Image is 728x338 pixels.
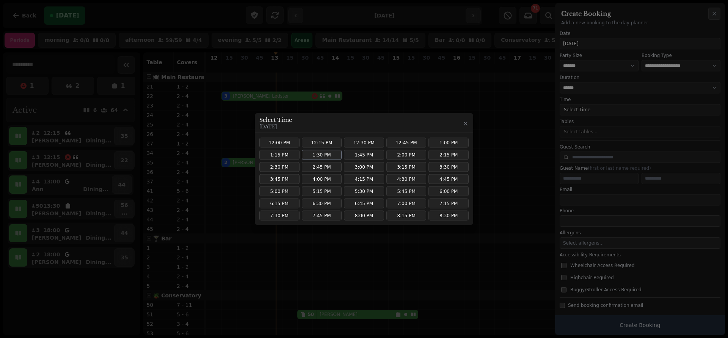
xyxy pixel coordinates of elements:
button: 12:45 PM [386,138,427,148]
button: 1:00 PM [428,138,469,148]
button: 12:00 PM [259,138,300,148]
button: 7:00 PM [386,199,427,208]
button: 5:15 PM [302,186,342,196]
h3: Select Time [259,116,292,124]
button: 6:30 PM [302,199,342,208]
button: 6:45 PM [344,199,384,208]
button: 6:15 PM [259,199,300,208]
button: 5:00 PM [259,186,300,196]
button: 7:30 PM [259,211,300,221]
button: 12:30 PM [344,138,384,148]
button: 5:30 PM [344,186,384,196]
button: 8:30 PM [428,211,469,221]
p: [DATE] [259,124,292,130]
button: 3:00 PM [344,162,384,172]
button: 2:15 PM [428,150,469,160]
button: 2:30 PM [259,162,300,172]
button: 3:30 PM [428,162,469,172]
button: 3:15 PM [386,162,427,172]
button: 4:15 PM [344,174,384,184]
button: 2:45 PM [302,162,342,172]
button: 2:00 PM [386,150,427,160]
button: 7:45 PM [302,211,342,221]
button: 8:15 PM [386,211,427,221]
button: 1:30 PM [302,150,342,160]
button: 4:00 PM [302,174,342,184]
button: 12:15 PM [302,138,342,148]
button: 3:45 PM [259,174,300,184]
button: 4:45 PM [428,174,469,184]
button: 8:00 PM [344,211,384,221]
button: 1:15 PM [259,150,300,160]
button: 5:45 PM [386,186,427,196]
button: 7:15 PM [428,199,469,208]
button: 6:00 PM [428,186,469,196]
button: 1:45 PM [344,150,384,160]
button: 4:30 PM [386,174,427,184]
